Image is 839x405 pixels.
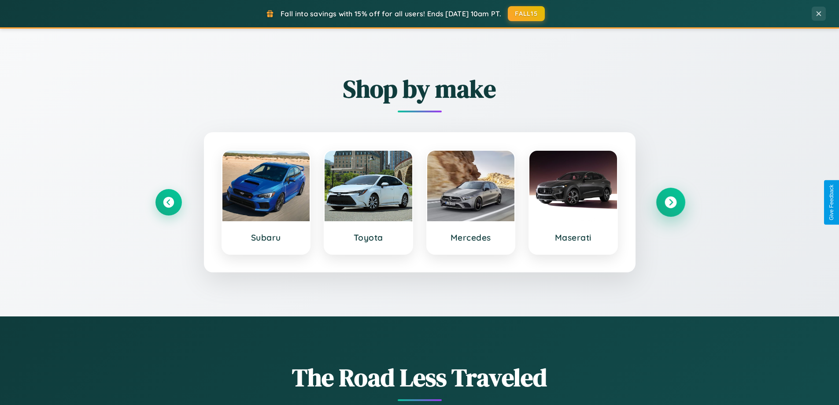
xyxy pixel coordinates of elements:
[155,72,684,106] h2: Shop by make
[538,232,608,243] h3: Maserati
[508,6,545,21] button: FALL15
[231,232,301,243] h3: Subaru
[155,360,684,394] h1: The Road Less Traveled
[333,232,403,243] h3: Toyota
[281,9,501,18] span: Fall into savings with 15% off for all users! Ends [DATE] 10am PT.
[436,232,506,243] h3: Mercedes
[828,185,835,220] div: Give Feedback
